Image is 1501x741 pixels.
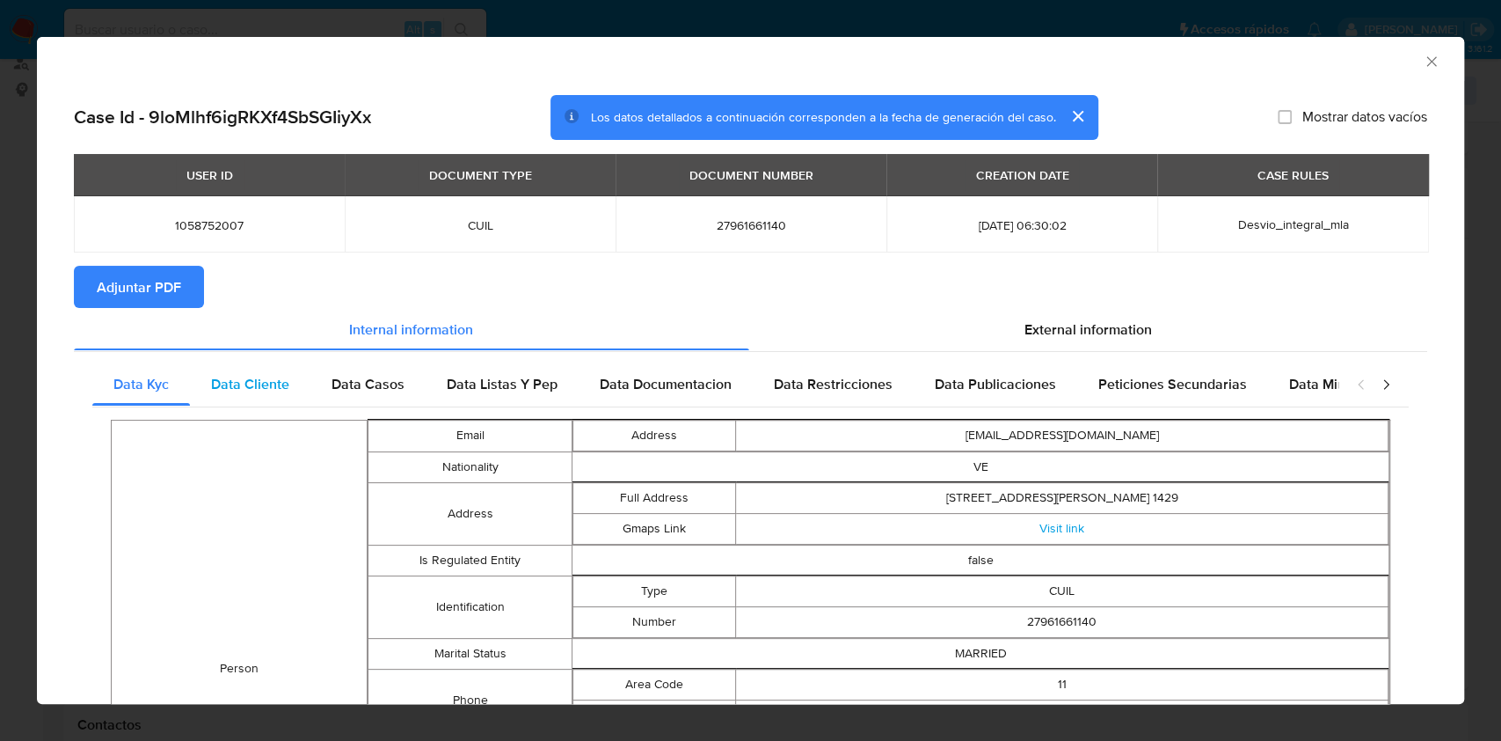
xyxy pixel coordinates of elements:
[1423,53,1439,69] button: Cerrar ventana
[176,160,244,190] div: USER ID
[97,268,181,306] span: Adjuntar PDF
[368,420,572,451] td: Email
[1302,108,1427,126] span: Mostrar datos vacíos
[573,576,736,606] td: Type
[573,700,736,730] td: Number
[736,420,1388,451] td: [EMAIL_ADDRESS][DOMAIN_NAME]
[368,638,572,669] td: Marital Status
[736,669,1388,700] td: 11
[736,482,1388,513] td: [STREET_ADDRESS][PERSON_NAME] 1429
[1247,160,1339,190] div: CASE RULES
[573,513,736,544] td: Gmaps Link
[447,374,557,394] span: Data Listas Y Pep
[1098,374,1247,394] span: Peticiones Secundarias
[1056,95,1098,137] button: cerrar
[74,308,1427,350] div: Detailed info
[736,700,1388,730] td: 24005507
[92,363,1338,406] div: Detailed internal info
[774,374,893,394] span: Data Restricciones
[637,217,865,233] span: 27961661140
[572,451,1389,482] td: VE
[332,374,404,394] span: Data Casos
[572,638,1389,669] td: MARRIED
[419,160,543,190] div: DOCUMENT TYPE
[368,576,572,638] td: Identification
[211,374,289,394] span: Data Cliente
[368,545,572,576] td: Is Regulated Entity
[1237,216,1348,233] span: Desvio_integral_mla
[366,217,594,233] span: CUIL
[573,482,736,513] td: Full Address
[1039,519,1084,537] a: Visit link
[349,319,473,339] span: Internal information
[113,374,169,394] span: Data Kyc
[965,160,1079,190] div: CREATION DATE
[74,266,204,308] button: Adjuntar PDF
[736,606,1388,637] td: 27961661140
[1289,374,1386,394] span: Data Minoridad
[368,669,572,731] td: Phone
[573,669,736,700] td: Area Code
[736,576,1388,606] td: CUIL
[1278,110,1292,124] input: Mostrar datos vacíos
[1024,319,1152,339] span: External information
[907,217,1136,233] span: [DATE] 06:30:02
[935,374,1056,394] span: Data Publicaciones
[573,606,736,637] td: Number
[572,545,1389,576] td: false
[368,482,572,545] td: Address
[37,37,1464,704] div: closure-recommendation-modal
[368,451,572,482] td: Nationality
[591,108,1056,126] span: Los datos detallados a continuación corresponden a la fecha de generación del caso.
[573,420,736,451] td: Address
[600,374,732,394] span: Data Documentacion
[74,106,371,128] h2: Case Id - 9loMlhf6igRKXf4SbSGIiyXx
[95,217,324,233] span: 1058752007
[679,160,824,190] div: DOCUMENT NUMBER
